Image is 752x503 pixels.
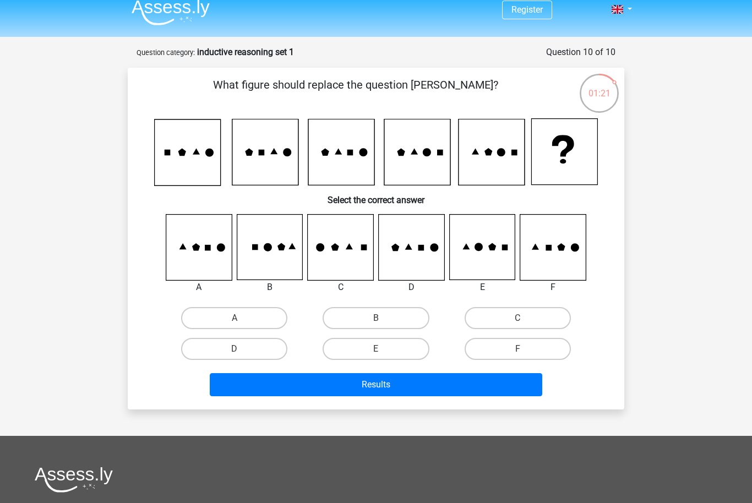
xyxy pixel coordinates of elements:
[579,73,620,100] div: 01:21
[157,281,241,294] div: A
[145,186,607,205] h6: Select the correct answer
[228,281,312,294] div: B
[197,47,294,57] strong: inductive reasoning set 1
[546,46,615,59] div: Question 10 of 10
[299,281,382,294] div: C
[181,338,287,360] label: D
[370,281,453,294] div: D
[137,48,195,57] small: Question category:
[323,307,429,329] label: B
[441,281,524,294] div: E
[35,467,113,493] img: Assessly logo
[210,373,543,396] button: Results
[511,4,543,15] a: Register
[511,281,595,294] div: F
[465,338,571,360] label: F
[465,307,571,329] label: C
[145,76,565,110] p: What figure should replace the question [PERSON_NAME]?
[323,338,429,360] label: E
[181,307,287,329] label: A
